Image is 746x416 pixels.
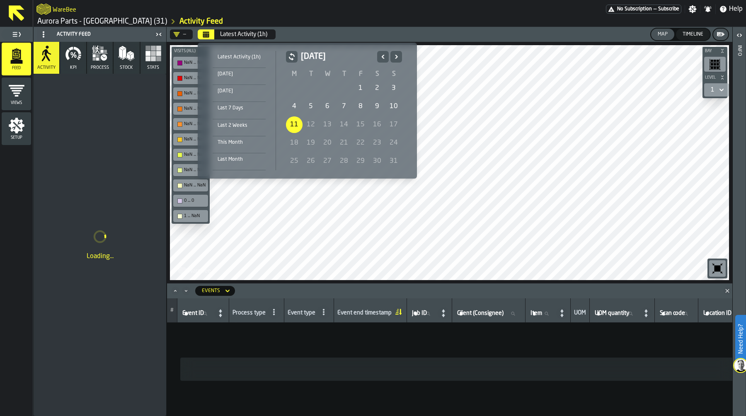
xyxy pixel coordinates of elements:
[369,116,385,133] div: Saturday 16 August 2025
[352,153,369,169] div: 29
[352,135,369,151] div: 22
[213,87,266,96] div: [DATE]
[369,153,385,169] div: 30
[319,98,336,115] div: 6
[385,80,402,97] div: 3
[303,135,319,151] div: Tuesday 19 August 2025
[336,135,352,151] div: 21
[336,98,352,115] div: 7
[319,153,336,169] div: 27
[286,51,402,170] div: August 2025
[352,153,369,169] div: Friday 29 August 2025
[369,98,385,115] div: Saturday 9 August 2025
[213,138,266,147] div: This Month
[352,135,369,151] div: Friday 22 August 2025
[385,80,402,97] div: Sunday 3 August 2025
[336,116,352,133] div: Today, Thursday 14 August 2025
[286,69,402,170] table: August 2025
[319,135,336,151] div: Wednesday 20 August 2025
[286,116,303,133] div: Selected Date: Monday 11 August 2025, Monday 11 August 2025 selected, Last available date
[319,69,336,79] th: W
[336,116,352,133] div: 14
[369,80,385,97] div: Saturday 2 August 2025
[286,116,303,133] div: 11
[352,98,369,115] div: Friday 8 August 2025
[286,98,303,115] div: 4
[736,316,745,362] label: Need Help?
[369,153,385,169] div: Saturday 30 August 2025
[319,98,336,115] div: Wednesday 6 August 2025
[352,80,369,97] div: Friday 1 August 2025
[385,116,402,133] div: Sunday 17 August 2025
[303,116,319,133] div: 12
[369,98,385,115] div: 9
[369,135,385,151] div: Saturday 23 August 2025
[385,153,402,169] div: 31
[352,69,369,79] th: F
[286,69,303,79] th: M
[319,116,336,133] div: Wednesday 13 August 2025
[286,98,303,115] div: Monday 4 August 2025
[303,98,319,115] div: 5
[385,135,402,151] div: 24
[385,98,402,115] div: 10
[213,104,266,113] div: Last 7 Days
[369,80,385,97] div: 2
[336,153,352,169] div: Thursday 28 August 2025
[352,116,369,133] div: Friday 15 August 2025
[303,116,319,133] div: Tuesday 12 August 2025
[301,51,374,63] h2: [DATE]
[352,80,369,97] div: 1
[390,51,402,63] button: Next
[204,49,410,172] div: Select date range Select date range
[369,135,385,151] div: 23
[213,53,266,62] div: Latest Activity (1h)
[303,153,319,169] div: Tuesday 26 August 2025
[336,69,352,79] th: T
[286,153,303,169] div: 25
[303,69,319,79] th: T
[336,153,352,169] div: 28
[385,69,402,79] th: S
[385,135,402,151] div: Sunday 24 August 2025
[336,135,352,151] div: Thursday 21 August 2025
[336,98,352,115] div: Thursday 7 August 2025
[352,98,369,115] div: 8
[385,116,402,133] div: 17
[213,70,266,79] div: [DATE]
[369,116,385,133] div: 16
[369,69,385,79] th: S
[319,135,336,151] div: 20
[319,153,336,169] div: Wednesday 27 August 2025
[213,155,266,164] div: Last Month
[286,153,303,169] div: Monday 25 August 2025
[213,121,266,130] div: Last 2 Weeks
[352,116,369,133] div: 15
[286,51,298,63] button: button-
[303,153,319,169] div: 26
[303,135,319,151] div: 19
[377,51,389,63] button: Previous
[303,98,319,115] div: Tuesday 5 August 2025
[286,135,303,151] div: Monday 18 August 2025
[286,135,303,151] div: 18
[319,116,336,133] div: 13
[385,153,402,169] div: Sunday 31 August 2025
[385,98,402,115] div: Sunday 10 August 2025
